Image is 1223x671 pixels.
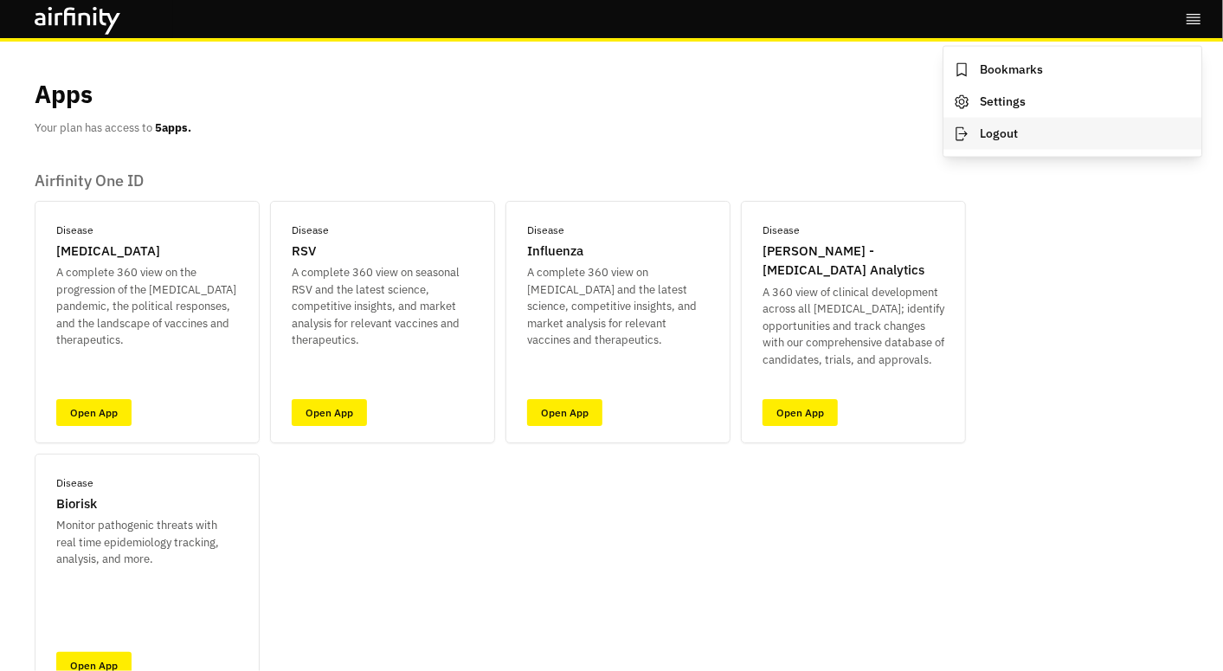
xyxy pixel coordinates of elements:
p: [PERSON_NAME] - [MEDICAL_DATA] Analytics [763,242,944,281]
p: Airfinity One ID [35,171,1188,190]
p: Apps [35,76,93,113]
p: A complete 360 view on seasonal RSV and the latest science, competitive insights, and market anal... [292,264,473,349]
b: 5 apps. [155,120,191,135]
p: A 360 view of clinical development across all [MEDICAL_DATA]; identify opportunities and track ch... [763,284,944,369]
p: A complete 360 view on the progression of the [MEDICAL_DATA] pandemic, the political responses, a... [56,264,238,349]
p: [MEDICAL_DATA] [56,242,160,261]
p: Disease [292,223,329,238]
p: Influenza [527,242,583,261]
p: A complete 360 view on [MEDICAL_DATA] and the latest science, competitive insights, and market an... [527,264,709,349]
p: Disease [763,223,800,238]
a: Open App [763,399,838,426]
p: Monitor pathogenic threats with real time epidemiology tracking, analysis, and more. [56,517,238,568]
p: Your plan has access to [35,119,191,137]
p: RSV [292,242,316,261]
a: Open App [56,399,132,426]
p: Disease [56,223,93,238]
a: Open App [527,399,602,426]
p: Biorisk [56,494,97,514]
p: Disease [527,223,564,238]
a: Open App [292,399,367,426]
p: Disease [56,475,93,491]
